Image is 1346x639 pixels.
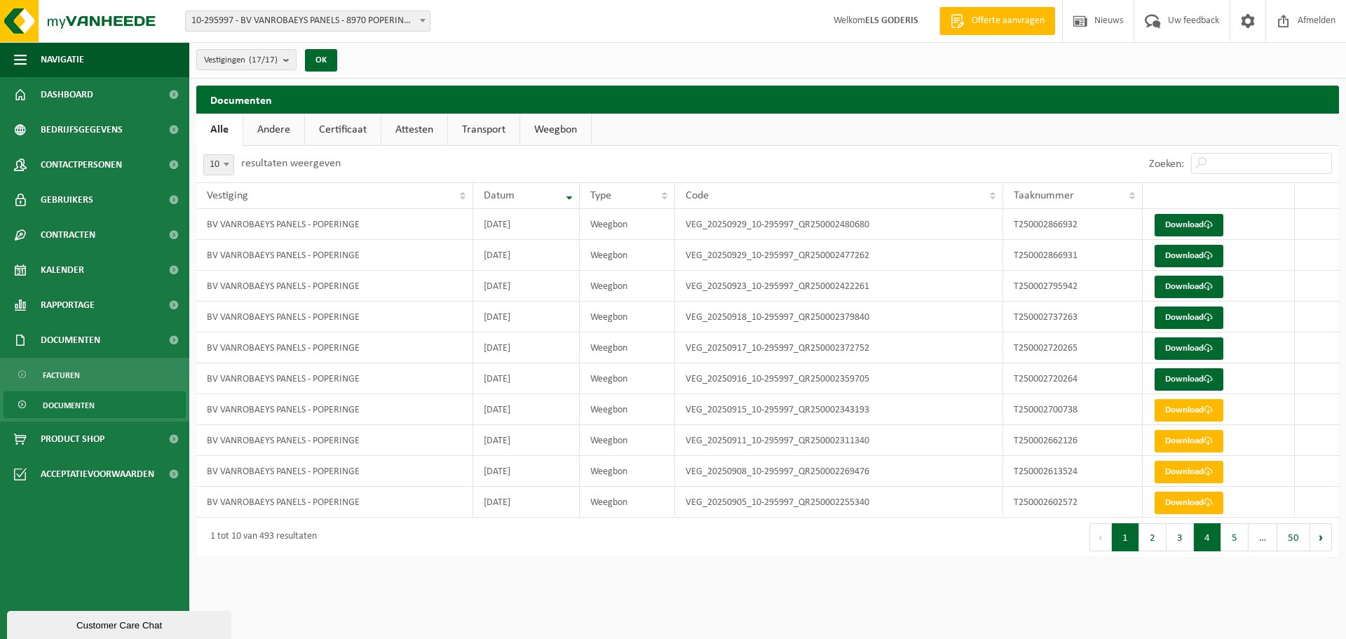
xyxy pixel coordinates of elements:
button: 3 [1167,523,1194,551]
span: Rapportage [41,288,95,323]
td: BV VANROBAEYS PANELS - POPERINGE [196,487,473,518]
strong: ELS GODERIS [865,15,918,26]
h2: Documenten [196,86,1339,113]
td: VEG_20250911_10-295997_QR250002311340 [675,425,1003,456]
span: Contracten [41,217,95,253]
span: Gebruikers [41,182,93,217]
span: Taaknummer [1014,190,1074,201]
td: Weegbon [580,240,675,271]
span: Code [686,190,709,201]
a: Download [1155,430,1223,452]
span: Documenten [41,323,100,358]
span: Type [590,190,611,201]
label: Zoeken: [1149,159,1184,170]
td: VEG_20250918_10-295997_QR250002379840 [675,302,1003,332]
td: BV VANROBAEYS PANELS - POPERINGE [196,240,473,271]
td: BV VANROBAEYS PANELS - POPERINGE [196,363,473,394]
a: Certificaat [305,114,381,146]
td: Weegbon [580,487,675,518]
button: Next [1310,523,1332,551]
td: T250002737263 [1003,302,1143,332]
td: T250002795942 [1003,271,1143,302]
div: 1 tot 10 van 493 resultaten [203,525,317,550]
button: 2 [1139,523,1167,551]
span: Vestiging [207,190,248,201]
a: Download [1155,245,1223,267]
td: Weegbon [580,425,675,456]
td: Weegbon [580,271,675,302]
a: Transport [448,114,519,146]
td: Weegbon [580,456,675,487]
td: Weegbon [580,394,675,425]
td: T250002613524 [1003,456,1143,487]
td: VEG_20250923_10-295997_QR250002422261 [675,271,1003,302]
a: Alle [196,114,243,146]
span: Contactpersonen [41,147,122,182]
td: Weegbon [580,363,675,394]
button: OK [305,49,337,72]
button: Vestigingen(17/17) [196,49,297,70]
button: 5 [1221,523,1249,551]
td: T250002602572 [1003,487,1143,518]
span: 10-295997 - BV VANROBAEYS PANELS - 8970 POPERINGE, BENELUXLAAN 12 [185,11,430,32]
td: VEG_20250929_10-295997_QR250002480680 [675,209,1003,240]
td: BV VANROBAEYS PANELS - POPERINGE [196,271,473,302]
td: T250002720264 [1003,363,1143,394]
span: Navigatie [41,42,84,77]
td: [DATE] [473,394,580,425]
a: Download [1155,399,1223,422]
td: [DATE] [473,209,580,240]
td: T250002700738 [1003,394,1143,425]
a: Download [1155,492,1223,514]
a: Download [1155,307,1223,329]
td: VEG_20250929_10-295997_QR250002477262 [675,240,1003,271]
td: Weegbon [580,332,675,363]
td: BV VANROBAEYS PANELS - POPERINGE [196,456,473,487]
td: BV VANROBAEYS PANELS - POPERINGE [196,425,473,456]
td: [DATE] [473,240,580,271]
td: [DATE] [473,425,580,456]
td: VEG_20250908_10-295997_QR250002269476 [675,456,1003,487]
span: Dashboard [41,77,93,112]
a: Weegbon [520,114,591,146]
a: Download [1155,276,1223,298]
a: Offerte aanvragen [939,7,1055,35]
span: 10 [204,155,233,175]
a: Andere [243,114,304,146]
td: T250002866931 [1003,240,1143,271]
td: Weegbon [580,302,675,332]
span: Facturen [43,362,80,389]
a: Attesten [381,114,447,146]
td: [DATE] [473,456,580,487]
td: BV VANROBAEYS PANELS - POPERINGE [196,332,473,363]
a: Download [1155,461,1223,483]
count: (17/17) [249,55,278,65]
span: … [1249,523,1277,551]
span: Offerte aanvragen [968,14,1048,28]
td: VEG_20250916_10-295997_QR250002359705 [675,363,1003,394]
a: Download [1155,368,1223,391]
button: 1 [1112,523,1139,551]
button: 50 [1277,523,1310,551]
span: Vestigingen [204,50,278,71]
span: Kalender [41,253,84,288]
span: 10-295997 - BV VANROBAEYS PANELS - 8970 POPERINGE, BENELUXLAAN 12 [186,11,430,31]
td: [DATE] [473,487,580,518]
span: Bedrijfsgegevens [41,112,123,147]
td: [DATE] [473,332,580,363]
button: 4 [1194,523,1221,551]
span: Product Shop [41,422,104,457]
td: VEG_20250905_10-295997_QR250002255340 [675,487,1003,518]
td: Weegbon [580,209,675,240]
a: Facturen [4,361,186,388]
span: 10 [203,154,234,175]
span: Acceptatievoorwaarden [41,457,154,492]
a: Documenten [4,391,186,418]
button: Previous [1089,523,1112,551]
td: BV VANROBAEYS PANELS - POPERINGE [196,209,473,240]
iframe: chat widget [7,608,234,639]
td: BV VANROBAEYS PANELS - POPERINGE [196,302,473,332]
td: T250002866932 [1003,209,1143,240]
span: Documenten [43,392,95,419]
